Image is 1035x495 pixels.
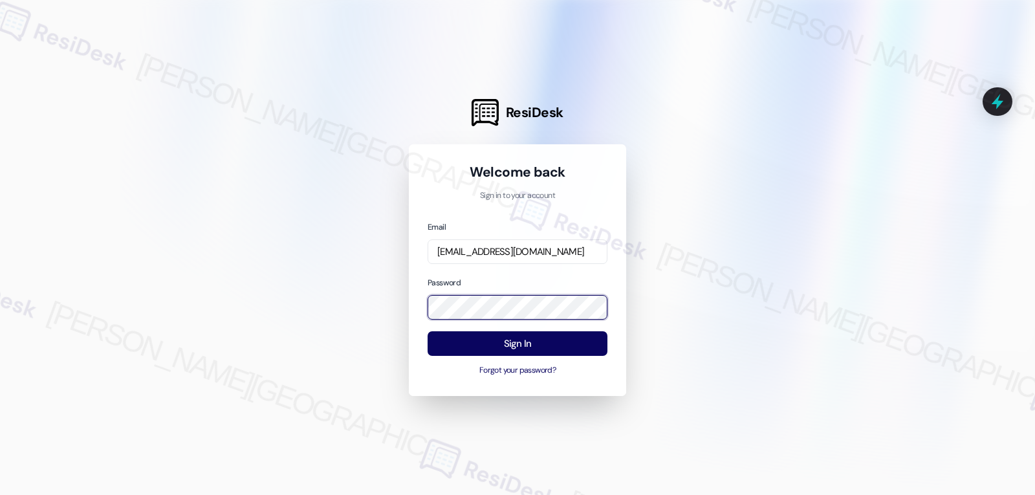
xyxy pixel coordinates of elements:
img: ResiDesk Logo [472,99,499,126]
label: Email [428,222,446,232]
button: Sign In [428,331,607,357]
span: ResiDesk [506,104,563,122]
input: name@example.com [428,239,607,265]
label: Password [428,278,461,288]
h1: Welcome back [428,163,607,181]
p: Sign in to your account [428,190,607,202]
button: Forgot your password? [428,365,607,377]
